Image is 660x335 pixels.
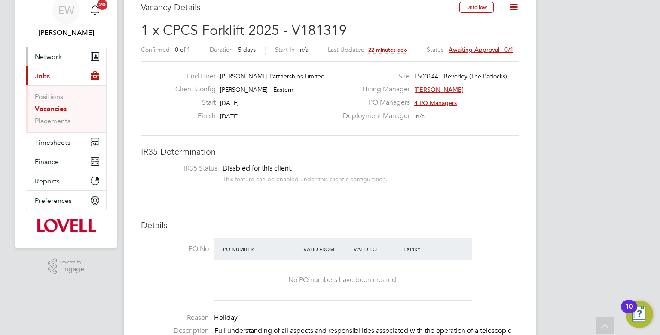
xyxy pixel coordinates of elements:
[223,276,463,285] div: No PO numbers have been created.
[35,138,70,146] span: Timesheets
[168,98,216,107] label: Start
[351,241,402,257] div: Valid To
[35,117,70,125] a: Placements
[150,164,217,173] label: IR35 Status
[26,66,106,85] button: Jobs
[459,2,494,13] button: Unfollow
[220,99,239,107] span: [DATE]
[26,28,107,38] span: Emma Wells
[35,93,63,101] a: Positions
[338,72,410,81] label: Site
[168,72,216,81] label: End Hirer
[449,46,513,53] span: Awaiting approval - 0/1
[220,72,325,80] span: [PERSON_NAME] Partnerships Limited
[141,245,209,254] label: PO No
[26,191,106,210] button: Preferences
[275,46,295,53] label: Start In
[58,5,74,16] span: EW
[626,301,653,328] button: Open Resource Center, 10 new notifications
[338,98,410,107] label: PO Managers
[416,112,425,120] span: n/a
[35,177,60,185] span: Reports
[60,258,84,266] span: Powered by
[338,85,410,94] label: Hiring Manager
[141,220,519,231] h3: Details
[35,196,72,205] span: Preferences
[168,112,216,121] label: Finish
[26,133,106,152] button: Timesheets
[414,86,464,93] span: [PERSON_NAME]
[175,46,190,53] span: 0 of 1
[300,46,309,53] span: n/a
[26,171,106,190] button: Reports
[141,2,459,13] h3: Vacancy Details
[37,219,95,233] img: lovell-logo-retina.png
[210,46,233,53] label: Duration
[223,173,388,183] div: This feature can be enabled under this client's configuration.
[625,307,633,318] div: 10
[60,266,84,273] span: Engage
[168,85,216,94] label: Client Config
[401,241,452,257] div: Expiry
[338,112,410,121] label: Deployment Manager
[35,158,59,166] span: Finance
[35,72,50,80] span: Jobs
[141,313,209,323] label: Reason
[220,112,239,120] span: [DATE]
[26,47,106,66] button: Network
[301,241,351,257] div: Valid From
[141,146,519,157] h3: IR35 Determination
[414,72,507,80] span: E500144 - Beverley (The Padocks)
[328,46,365,53] label: Last Updated
[26,85,106,132] div: Jobs
[141,22,347,39] span: 1 x CPCS Forklift 2025 - V181319
[221,241,301,257] div: PO Number
[35,53,62,61] span: Network
[48,258,85,275] a: Powered byEngage
[368,46,407,53] span: 22 minutes ago
[35,105,67,113] a: Vacancies
[427,46,443,53] label: Status
[26,152,106,171] button: Finance
[214,313,238,322] span: Holiday
[414,99,457,107] span: 4 PO Managers
[220,86,293,93] span: [PERSON_NAME] - Eastern
[141,46,170,53] label: Confirmed
[26,219,107,233] a: Go to home page
[223,164,293,173] span: Disabled for this client.
[238,46,256,53] span: 5 days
